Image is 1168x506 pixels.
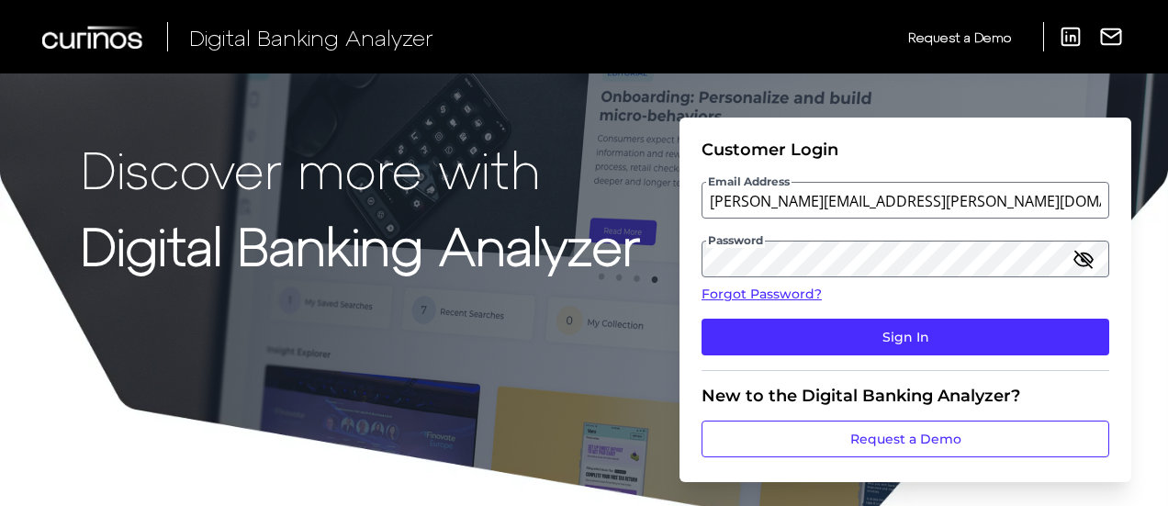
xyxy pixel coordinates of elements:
[706,233,765,248] span: Password
[81,214,640,275] strong: Digital Banking Analyzer
[702,319,1109,355] button: Sign In
[702,386,1109,406] div: New to the Digital Banking Analyzer?
[702,285,1109,304] a: Forgot Password?
[702,140,1109,160] div: Customer Login
[702,421,1109,457] a: Request a Demo
[42,26,145,49] img: Curinos
[908,29,1011,45] span: Request a Demo
[908,22,1011,52] a: Request a Demo
[189,24,433,51] span: Digital Banking Analyzer
[706,174,792,189] span: Email Address
[81,140,640,197] p: Discover more with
